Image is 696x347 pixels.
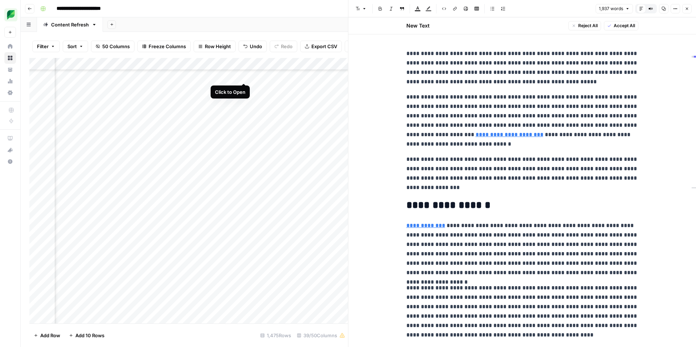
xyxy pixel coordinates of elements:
[614,22,635,29] span: Accept All
[4,87,16,99] a: Settings
[4,41,16,52] a: Home
[91,41,134,52] button: 50 Columns
[270,41,297,52] button: Redo
[257,330,294,341] div: 1,475 Rows
[4,8,17,21] img: SproutSocial Logo
[102,43,130,50] span: 50 Columns
[239,41,267,52] button: Undo
[63,41,88,52] button: Sort
[4,144,16,156] button: What's new?
[37,17,103,32] a: Content Refresh
[599,5,623,12] span: 1,937 words
[51,21,89,28] div: Content Refresh
[67,43,77,50] span: Sort
[250,43,262,50] span: Undo
[568,21,601,30] button: Reject All
[215,88,245,96] div: Click to Open
[149,43,186,50] span: Freeze Columns
[300,41,342,52] button: Export CSV
[311,43,337,50] span: Export CSV
[29,330,65,341] button: Add Row
[4,6,16,24] button: Workspace: SproutSocial
[578,22,598,29] span: Reject All
[4,52,16,64] a: Browse
[281,43,293,50] span: Redo
[37,43,49,50] span: Filter
[4,75,16,87] a: Usage
[194,41,236,52] button: Row Height
[294,330,348,341] div: 39/50 Columns
[65,330,109,341] button: Add 10 Rows
[137,41,191,52] button: Freeze Columns
[75,332,104,339] span: Add 10 Rows
[4,64,16,75] a: Your Data
[4,133,16,144] a: AirOps Academy
[4,156,16,167] button: Help + Support
[596,4,633,13] button: 1,937 words
[205,43,231,50] span: Row Height
[40,332,60,339] span: Add Row
[5,145,16,155] div: What's new?
[406,22,430,29] h2: New Text
[604,21,638,30] button: Accept All
[32,41,60,52] button: Filter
